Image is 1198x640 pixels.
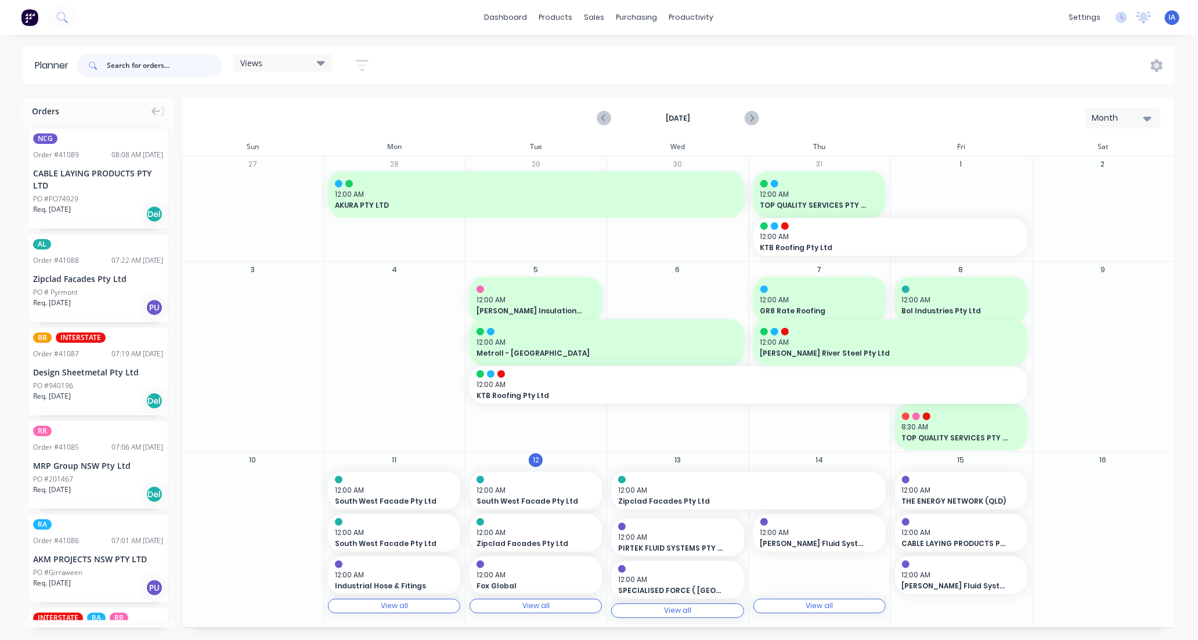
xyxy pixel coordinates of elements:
button: 6 [670,263,684,277]
div: Del [146,486,163,503]
span: Req. [DATE] [33,484,71,495]
button: 1 [954,157,968,171]
strong: [DATE] [620,113,736,124]
span: 12:00 AM [477,527,590,538]
span: 12:00 AM [477,570,590,580]
span: TOP QUALITY SERVICES PTY LTD [902,433,1009,443]
button: 27 [246,157,259,171]
div: Sun [182,138,323,156]
div: 12:00 AMTOP QUALITY SERVICES PTY LTD [753,176,886,214]
div: Wed [607,138,748,156]
button: 2 [1096,157,1110,171]
span: 12:00 AM [902,485,1015,496]
input: Search for orders... [107,54,222,77]
div: Order # 41087 [33,349,79,359]
span: Orders [32,105,59,117]
span: South West Facade Pty Ltd [335,496,442,507]
div: 12:00 AMTHE ENERGY NETWORK (QLD) [895,472,1027,509]
span: Zipclad Facades Pty Ltd [618,496,852,507]
span: 12:00 AM [477,485,590,496]
button: 11 [387,453,401,467]
span: [PERSON_NAME] Insulation Pty Ltd [477,306,583,316]
span: 12:00 AM [335,485,448,496]
div: View all [664,606,691,614]
div: PO #940196 [33,381,73,391]
div: 12:00 AMZipclad Facades Pty Ltd [470,514,602,552]
div: 8:30 AMTOP QUALITY SERVICES PTY LTD [895,408,1027,446]
button: 13 [670,453,684,467]
div: 12:00 AMSouth West Facade Pty Ltd [328,514,460,552]
div: PO #Girraween [33,567,82,578]
button: 31 [813,157,827,171]
button: 28 [387,157,401,171]
div: MRP Group NSW Pty Ltd [33,460,163,472]
div: Tue [465,138,607,156]
span: AL [33,239,51,250]
span: 12:00 AM [618,532,731,543]
div: 12:00 AMAKURA PTY LTD [328,176,744,214]
button: Next page [745,111,758,125]
button: Previous page [598,111,611,125]
span: Metroll - [GEOGRAPHIC_DATA] [477,348,710,359]
span: 12:00 AM [335,570,448,580]
span: KTB Roofing Pty Ltd [477,390,966,401]
span: Req. [DATE] [33,298,71,308]
button: 15 [954,453,968,467]
div: purchasing [611,9,663,26]
div: Del [146,205,163,223]
span: INTERSTATE [56,332,106,343]
span: THE ENERGY NETWORK (QLD) [902,496,1009,507]
button: 12 [529,453,543,467]
span: 8:30 AM [902,422,1015,432]
div: PU [146,579,163,596]
span: 12:00 AM [477,379,1015,390]
span: RA [87,613,106,623]
div: Sat [1032,138,1174,156]
button: 5 [529,263,543,277]
span: INTERSTATE [33,613,83,623]
div: 12:00 AMBol Industries Pty Ltd [895,281,1027,319]
span: 12:00 AM [760,527,874,538]
div: 07:22 AM [DATE] [111,255,163,266]
span: 12:00 AM [902,570,1015,580]
span: [PERSON_NAME] Fluid Systems [760,538,867,549]
div: Month [1092,112,1145,124]
span: 12:00 AM [760,232,1015,242]
span: 12:00 AM [760,337,1015,348]
button: Month [1085,108,1161,128]
span: 12:00 AM [477,295,590,305]
div: 12:00 AMKTB Roofing Pty Ltd [470,366,1027,404]
div: PO #PO74929 [33,194,78,204]
span: South West Facade Pty Ltd [335,538,442,549]
span: Fox Global [477,581,583,591]
div: 07:19 AM [DATE] [111,349,163,359]
span: Zipclad Facades Pty Ltd [477,538,583,549]
button: 30 [670,157,684,171]
div: sales [579,9,611,26]
button: 4 [387,263,401,277]
div: PO #201467 [33,474,73,484]
div: 12:00 AMSouth West Facade Pty Ltd [470,472,602,509]
div: AKM PROJECTS NSW PTY LTD [33,553,163,565]
span: Req. [DATE] [33,578,71,588]
div: 12:00 AMPIRTEK FLUID SYSTEMS PTY LTD [611,519,744,556]
span: TOP QUALITY SERVICES PTY LTD [760,200,867,211]
div: 12:00 AMCABLE LAYING PRODUCTS PTY LTD [895,514,1027,552]
span: BB [33,332,52,343]
span: RR [110,613,128,623]
span: 12:00 AM [618,574,731,585]
div: 08:08 AM [DATE] [111,150,163,160]
button: 29 [529,157,543,171]
div: settings [1063,9,1106,26]
div: Mon [323,138,465,156]
div: 12:00 AM[PERSON_NAME] Insulation Pty Ltd [470,281,602,319]
div: View all [522,602,550,610]
span: Industrial Hose & Fitings [335,581,442,591]
div: PU [146,299,163,316]
div: Order # 41088 [33,255,79,266]
div: 12:00 AMSPECIALISED FORCE ( [GEOGRAPHIC_DATA]) [611,561,744,599]
span: 12:00 AM [902,527,1015,538]
div: Thu [749,138,890,156]
div: Planner [35,59,74,73]
div: 12:00 AMSouth West Facade Pty Ltd [328,472,460,509]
